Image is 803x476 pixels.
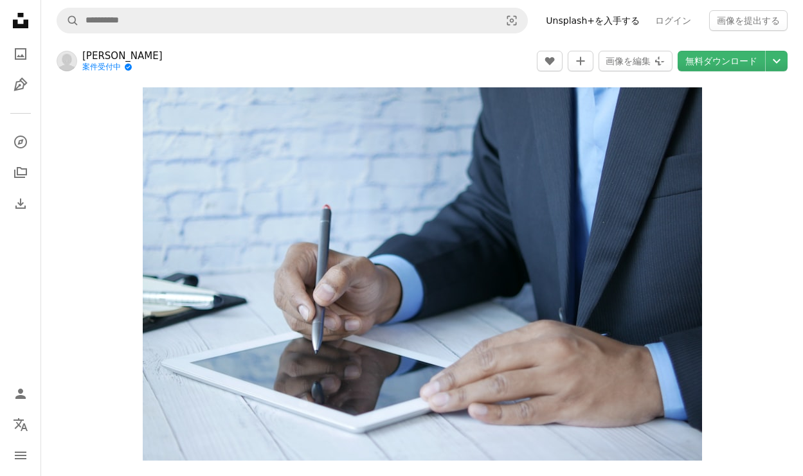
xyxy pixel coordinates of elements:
[8,412,33,437] button: 言語
[568,51,593,71] button: コレクションに追加する
[599,51,672,71] button: 画像を編集
[82,62,163,73] a: 案件受付中
[8,191,33,216] a: ダウンロード履歴
[8,160,33,186] a: コレクション
[8,443,33,468] button: メニュー
[57,8,79,33] button: Unsplashで検索する
[766,51,788,71] button: ダウンロードサイズを選択してください
[8,381,33,407] a: ログイン / 登録する
[57,8,528,33] form: サイト内でビジュアルを探す
[143,87,702,461] button: この画像でズームインする
[496,8,527,33] button: ビジュアル検索
[537,51,563,71] button: いいね！
[8,72,33,98] a: イラスト
[82,49,163,62] a: [PERSON_NAME]
[143,87,702,461] img: タブレットに書くスーツを着た男
[8,41,33,67] a: 写真
[538,10,647,31] a: Unsplash+を入手する
[8,129,33,155] a: 探す
[678,51,765,71] a: 無料ダウンロード
[709,10,788,31] button: 画像を提出する
[647,10,699,31] a: ログイン
[57,51,77,71] img: Towfiqu barbhuiyaのプロフィールを見る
